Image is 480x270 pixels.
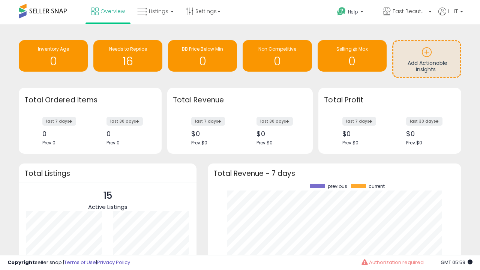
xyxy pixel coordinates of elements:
[88,189,127,203] p: 15
[256,139,273,146] span: Prev: $0
[42,139,55,146] span: Prev: 0
[406,139,422,146] span: Prev: $0
[106,117,143,126] label: last 30 days
[328,184,347,189] span: previous
[24,95,156,105] h3: Total Ordered Items
[438,7,463,24] a: Hi IT
[182,46,223,52] span: BB Price Below Min
[348,9,358,15] span: Help
[100,7,125,15] span: Overview
[393,7,426,15] span: Fast Beauty ([GEOGRAPHIC_DATA])
[342,139,358,146] span: Prev: $0
[406,130,448,138] div: $0
[172,55,233,67] h1: 0
[448,7,458,15] span: Hi IT
[336,46,368,52] span: Selling @ Max
[408,59,447,73] span: Add Actionable Insights
[191,130,234,138] div: $0
[64,259,96,266] a: Terms of Use
[318,40,387,72] a: Selling @ Max 0
[88,203,127,211] span: Active Listings
[342,130,384,138] div: $0
[149,7,168,15] span: Listings
[243,40,312,72] a: Non Competitive 0
[258,46,296,52] span: Non Competitive
[246,55,308,67] h1: 0
[369,184,385,189] span: current
[7,259,35,266] strong: Copyright
[321,55,383,67] h1: 0
[97,259,130,266] a: Privacy Policy
[406,117,442,126] label: last 30 days
[256,130,300,138] div: $0
[42,130,84,138] div: 0
[109,46,147,52] span: Needs to Reprice
[19,40,88,72] a: Inventory Age 0
[331,1,376,24] a: Help
[7,259,130,266] div: seller snap | |
[337,7,346,16] i: Get Help
[342,117,376,126] label: last 7 days
[93,40,162,72] a: Needs to Reprice 16
[173,95,307,105] h3: Total Revenue
[97,55,159,67] h1: 16
[213,171,456,176] h3: Total Revenue - 7 days
[22,55,84,67] h1: 0
[393,41,460,77] a: Add Actionable Insights
[106,139,120,146] span: Prev: 0
[38,46,69,52] span: Inventory Age
[441,259,472,266] span: 2025-08-12 05:59 GMT
[256,117,293,126] label: last 30 days
[24,171,191,176] h3: Total Listings
[324,95,456,105] h3: Total Profit
[106,130,148,138] div: 0
[191,139,207,146] span: Prev: $0
[191,117,225,126] label: last 7 days
[168,40,237,72] a: BB Price Below Min 0
[42,117,76,126] label: last 7 days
